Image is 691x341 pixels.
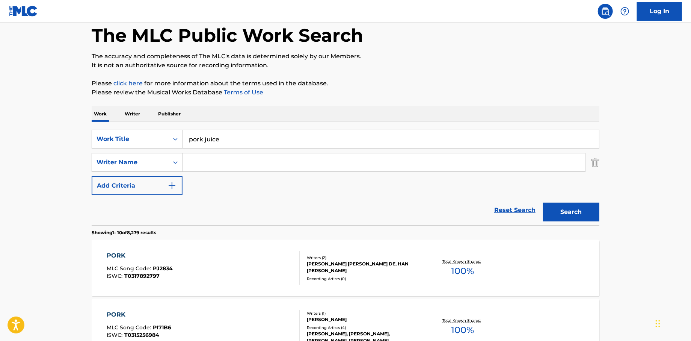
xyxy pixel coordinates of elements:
p: Showing 1 - 10 of 8,279 results [92,229,156,236]
a: click here [113,80,143,87]
div: Recording Artists ( 0 ) [307,276,420,282]
div: Writer Name [97,158,164,167]
img: MLC Logo [9,6,38,17]
a: Public Search [598,4,613,19]
a: Terms of Use [222,89,263,96]
div: PORK [107,251,173,260]
span: MLC Song Code : [107,265,153,272]
img: 9d2ae6d4665cec9f34b9.svg [167,181,177,190]
img: help [620,7,629,16]
div: [PERSON_NAME] [PERSON_NAME] DE, HAN [PERSON_NAME] [307,261,420,274]
img: search [601,7,610,16]
div: [PERSON_NAME] [307,316,420,323]
a: Log In [637,2,682,21]
span: 100 % [451,323,474,337]
div: Work Title [97,135,164,144]
span: 100 % [451,264,474,278]
span: ISWC : [107,273,125,279]
span: T0315256984 [125,332,160,338]
button: Search [543,203,599,221]
a: Reset Search [490,202,539,218]
p: Please review the Musical Works Database [92,88,599,97]
span: T0317892797 [125,273,160,279]
p: Work [92,106,109,122]
div: Help [617,4,632,19]
form: Search Form [92,130,599,225]
p: It is not an authoritative source for recording information. [92,61,599,70]
div: Recording Artists ( 4 ) [307,325,420,330]
p: Publisher [156,106,183,122]
img: Delete Criterion [591,153,599,172]
div: PORK [107,310,172,319]
p: Please for more information about the terms used in the database. [92,79,599,88]
span: ISWC : [107,332,125,338]
p: Total Known Shares: [442,318,483,323]
p: The accuracy and completeness of The MLC's data is determined solely by our Members. [92,52,599,61]
p: Writer [122,106,142,122]
div: Writers ( 2 ) [307,255,420,261]
a: PORKMLC Song Code:PJ2834ISWC:T0317892797Writers (2)[PERSON_NAME] [PERSON_NAME] DE, HAN [PERSON_NA... [92,240,599,296]
button: Add Criteria [92,176,183,195]
span: PJ2834 [153,265,173,272]
span: MLC Song Code : [107,324,153,331]
div: Drag [656,312,660,335]
p: Total Known Shares: [442,259,483,264]
div: Writers ( 1 ) [307,311,420,316]
span: PI71B6 [153,324,172,331]
h1: The MLC Public Work Search [92,24,363,47]
iframe: Chat Widget [653,305,691,341]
